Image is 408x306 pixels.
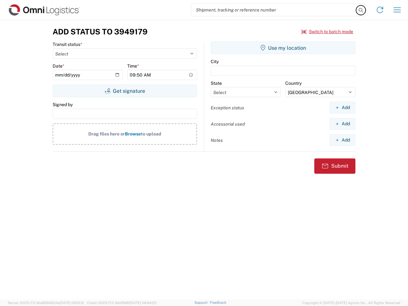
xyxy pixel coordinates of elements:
button: Add [330,118,355,130]
button: Submit [314,158,355,174]
label: City [211,59,219,64]
span: Browse [125,131,141,136]
label: Time [127,63,139,69]
span: Drag files here or [88,131,125,136]
label: Notes [211,137,223,143]
label: Signed by [53,102,73,107]
input: Shipment, tracking or reference number [191,4,356,16]
a: Feedback [210,301,226,304]
span: Server: 2025.17.0-16a969492de [8,301,84,305]
span: [DATE] 08:44:20 [130,301,157,305]
label: Country [285,80,302,86]
a: Support [194,301,210,304]
label: Accessorial used [211,121,245,127]
label: Exception status [211,105,244,111]
label: State [211,80,222,86]
button: Get signature [53,84,197,97]
span: Client: 2025.17.0-5dd568f [87,301,157,305]
span: [DATE] 09:51:12 [59,301,84,305]
button: Use my location [211,41,355,54]
span: to upload [141,131,161,136]
span: Copyright © [DATE]-[DATE] Agistix Inc., All Rights Reserved [302,300,400,306]
button: Switch to batch mode [301,26,353,37]
label: Transit status [53,41,82,47]
button: Add [330,134,355,146]
label: Date [53,63,64,69]
button: Add [330,102,355,113]
h3: Add Status to 3949179 [53,27,148,36]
